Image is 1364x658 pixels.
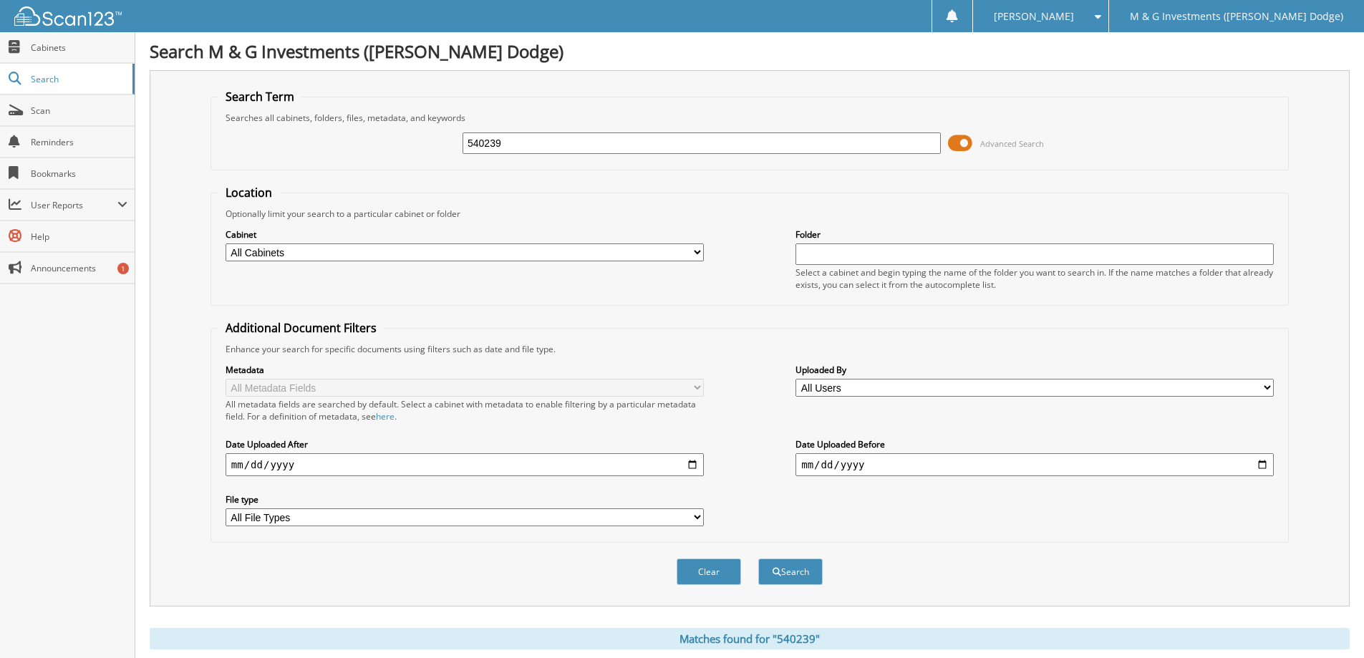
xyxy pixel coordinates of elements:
[218,343,1281,355] div: Enhance your search for specific documents using filters such as date and file type.
[31,105,127,117] span: Scan
[980,138,1044,149] span: Advanced Search
[14,6,122,26] img: scan123-logo-white.svg
[31,73,125,85] span: Search
[218,320,384,336] legend: Additional Document Filters
[226,493,704,505] label: File type
[150,628,1350,649] div: Matches found for "540239"
[226,364,704,376] label: Metadata
[994,12,1074,21] span: [PERSON_NAME]
[226,438,704,450] label: Date Uploaded After
[218,208,1281,220] div: Optionally limit your search to a particular cabinet or folder
[795,438,1274,450] label: Date Uploaded Before
[795,453,1274,476] input: end
[795,364,1274,376] label: Uploaded By
[31,42,127,54] span: Cabinets
[758,558,823,585] button: Search
[218,185,279,200] legend: Location
[218,89,301,105] legend: Search Term
[226,453,704,476] input: start
[31,262,127,274] span: Announcements
[31,136,127,148] span: Reminders
[677,558,741,585] button: Clear
[226,398,704,422] div: All metadata fields are searched by default. Select a cabinet with metadata to enable filtering b...
[376,410,395,422] a: here
[218,112,1281,124] div: Searches all cabinets, folders, files, metadata, and keywords
[795,228,1274,241] label: Folder
[150,39,1350,63] h1: Search M & G Investments ([PERSON_NAME] Dodge)
[795,266,1274,291] div: Select a cabinet and begin typing the name of the folder you want to search in. If the name match...
[31,168,127,180] span: Bookmarks
[226,228,704,241] label: Cabinet
[31,231,127,243] span: Help
[1130,12,1343,21] span: M & G Investments ([PERSON_NAME] Dodge)
[117,263,129,274] div: 1
[31,199,117,211] span: User Reports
